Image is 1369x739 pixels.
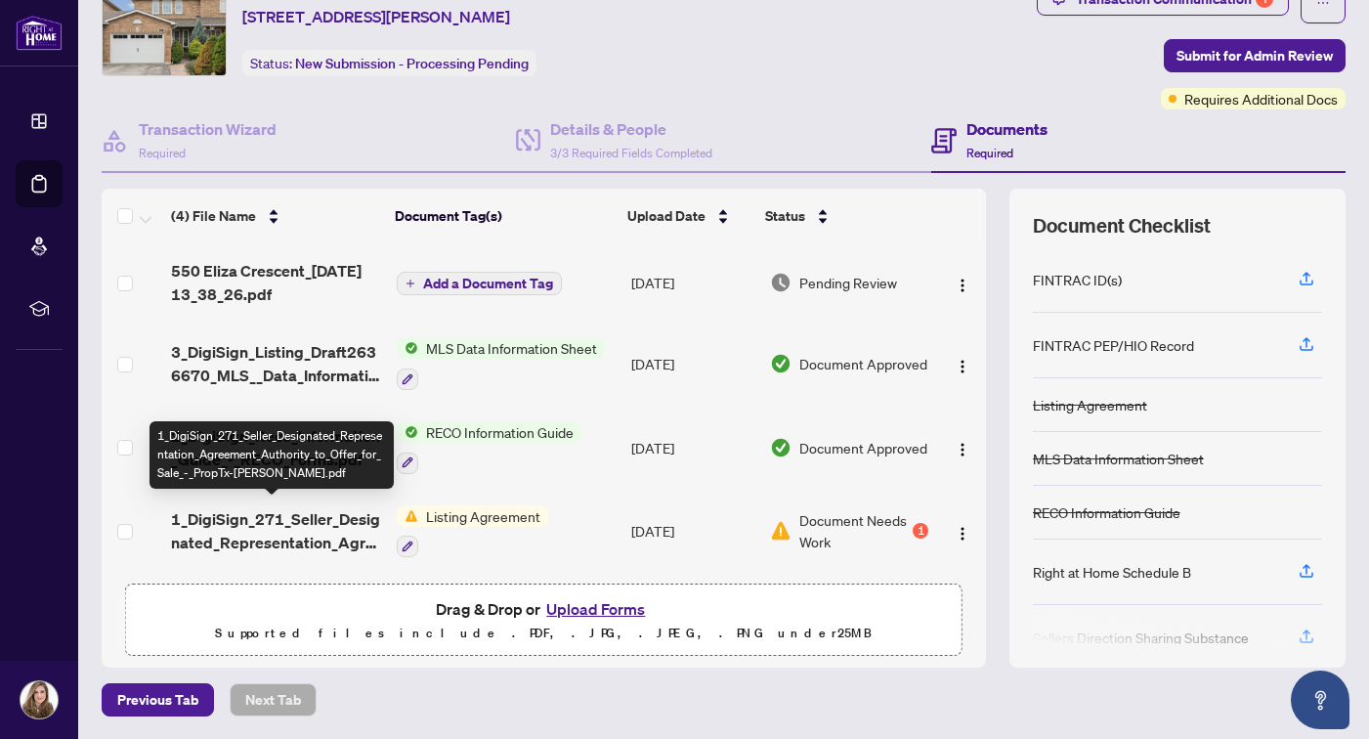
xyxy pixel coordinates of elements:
span: Upload Date [627,205,706,227]
span: Required [139,146,186,160]
span: Requires Additional Docs [1184,88,1338,109]
div: Right at Home Schedule B [1033,561,1191,583]
button: Submit for Admin Review [1164,39,1346,72]
button: Logo [947,348,978,379]
button: Status IconMLS Data Information Sheet [397,337,605,390]
span: Drag & Drop or [436,596,651,622]
button: Logo [947,267,978,298]
button: Status IconRECO Information Guide [397,421,581,474]
td: [DATE] [623,490,763,574]
span: 3_DigiSign_Listing_Draft2636670_MLS__Data_Information_Form.pdf [171,340,381,387]
img: Logo [955,278,970,293]
img: Logo [955,359,970,374]
th: Status [757,189,930,243]
span: Required [966,146,1013,160]
span: Pending Review [799,272,897,293]
h4: Transaction Wizard [139,117,277,141]
div: Listing Agreement [1033,394,1147,415]
button: Status IconListing Agreement [397,505,548,558]
th: Upload Date [620,189,757,243]
span: 550 Eliza Crescent_[DATE] 13_38_26.pdf [171,259,381,306]
button: Next Tab [230,683,317,717]
img: Status Icon [397,505,418,527]
span: (4) File Name [171,205,256,227]
span: Add a Document Tag [423,277,553,290]
div: MLS Data Information Sheet [1033,448,1204,469]
span: Document Needs Work [799,509,909,552]
img: logo [16,15,63,51]
button: Logo [947,515,978,546]
span: 3/3 Required Fields Completed [550,146,712,160]
img: Status Icon [397,421,418,443]
p: Supported files include .PDF, .JPG, .JPEG, .PNG under 25 MB [138,622,950,645]
img: Profile Icon [21,681,58,718]
span: MLS Data Information Sheet [418,337,605,359]
span: Listing Agreement [418,505,548,527]
h4: Documents [966,117,1048,141]
span: Submit for Admin Review [1176,40,1333,71]
span: Document Approved [799,353,927,374]
div: FINTRAC PEP/HIO Record [1033,334,1194,356]
span: RECO Information Guide [418,421,581,443]
th: Document Tag(s) [387,189,620,243]
span: Document Approved [799,437,927,458]
td: [DATE] [623,406,763,490]
img: Document Status [770,520,791,542]
img: Document Status [770,353,791,374]
th: (4) File Name [163,189,387,243]
span: Previous Tab [117,684,198,716]
h4: Details & People [550,117,712,141]
span: New Submission - Processing Pending [295,55,529,72]
button: Upload Forms [540,596,651,622]
td: [DATE] [623,243,763,322]
span: [STREET_ADDRESS][PERSON_NAME] [242,5,510,28]
img: Logo [955,442,970,457]
div: 1_DigiSign_271_Seller_Designated_Representation_Agreement_Authority_to_Offer_for_Sale_-_PropTx-[P... [150,421,394,489]
div: 1 [913,523,928,539]
img: Document Status [770,272,791,293]
img: Logo [955,526,970,542]
div: FINTRAC ID(s) [1033,269,1122,290]
span: Status [765,205,805,227]
img: Status Icon [397,337,418,359]
div: RECO Information Guide [1033,501,1180,523]
button: Add a Document Tag [397,271,562,296]
span: plus [406,279,415,288]
td: [DATE] [623,322,763,406]
div: Status: [242,50,536,76]
img: Document Status [770,437,791,458]
span: Drag & Drop orUpload FormsSupported files include .PDF, .JPG, .JPEG, .PNG under25MB [126,585,962,657]
button: Previous Tab [102,683,214,717]
span: 1_DigiSign_271_Seller_Designated_Representation_Agreement_Authority_to_Offer_for_Sale_-_PropTx-[P... [171,507,381,554]
span: Document Checklist [1033,212,1211,239]
button: Open asap [1291,671,1349,729]
button: Add a Document Tag [397,272,562,295]
button: Logo [947,432,978,463]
